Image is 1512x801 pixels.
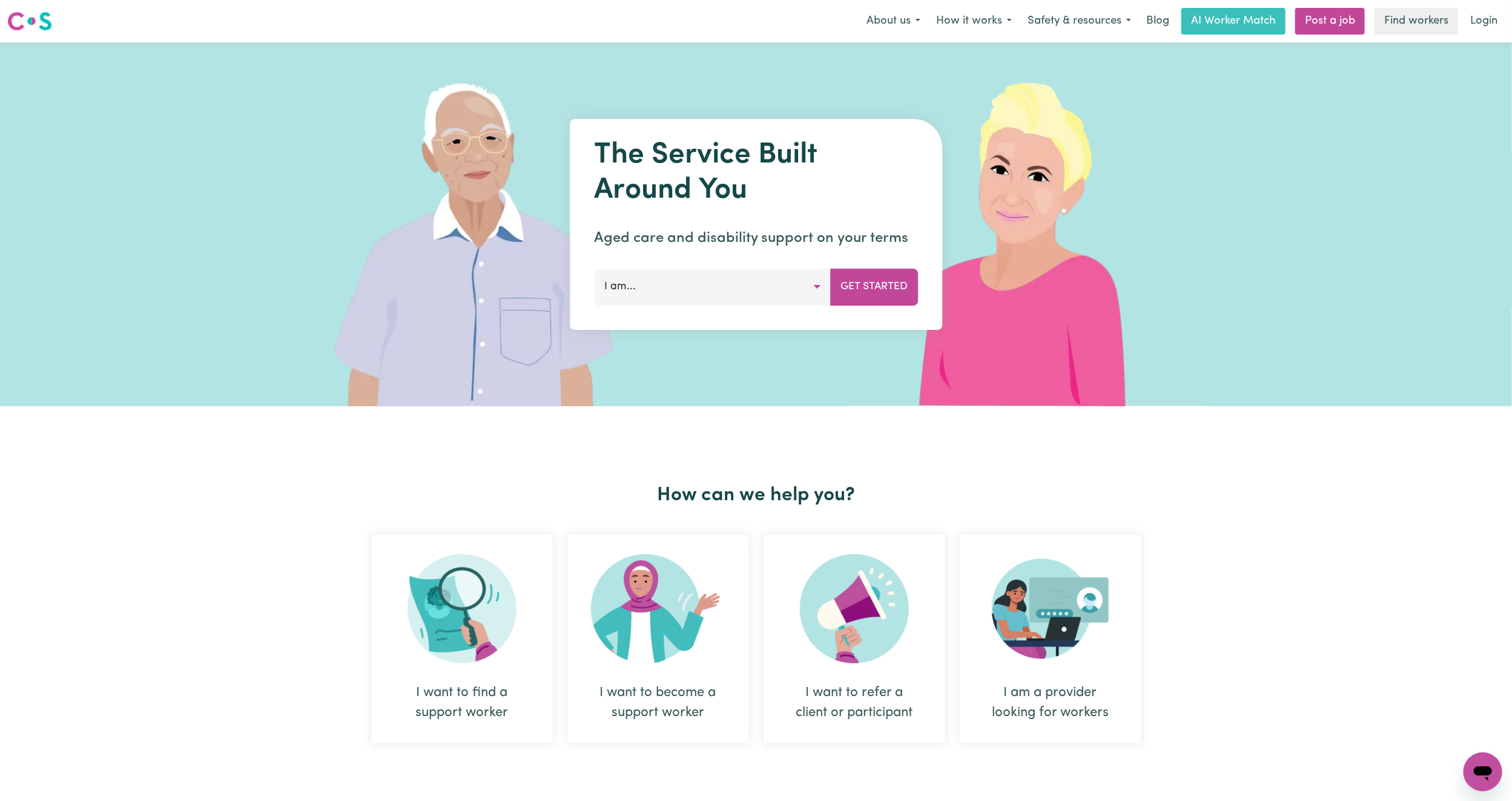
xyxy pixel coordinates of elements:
[594,269,831,305] button: I am...
[928,8,1020,34] button: How it works
[594,138,918,208] h1: The Service Built Around You
[830,269,918,305] button: Get Started
[591,554,725,663] img: Become Worker
[1181,8,1286,35] a: AI Worker Match
[859,8,928,34] button: About us
[400,683,524,723] div: I want to find a support worker
[793,683,916,723] div: I want to refer a client or participant
[800,554,909,663] img: Refer
[1464,752,1502,791] iframe: Button to launch messaging window, conversation in progress
[764,535,945,743] div: I want to refer a client or participant
[1295,8,1365,35] a: Post a job
[992,554,1109,663] img: Provider
[364,484,1149,507] h2: How can we help you?
[1139,8,1177,35] a: Blog
[1020,8,1139,34] button: Safety & resources
[960,535,1141,743] div: I am a provider looking for workers
[7,7,52,35] a: Careseekers logo
[1463,8,1505,35] a: Login
[371,535,553,743] div: I want to find a support worker
[989,683,1112,723] div: I am a provider looking for workers
[408,554,517,663] img: Search
[567,535,749,743] div: I want to become a support worker
[596,683,720,723] div: I want to become a support worker
[594,227,918,249] p: Aged care and disability support on your terms
[7,10,52,32] img: Careseekers logo
[1375,8,1458,35] a: Find workers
